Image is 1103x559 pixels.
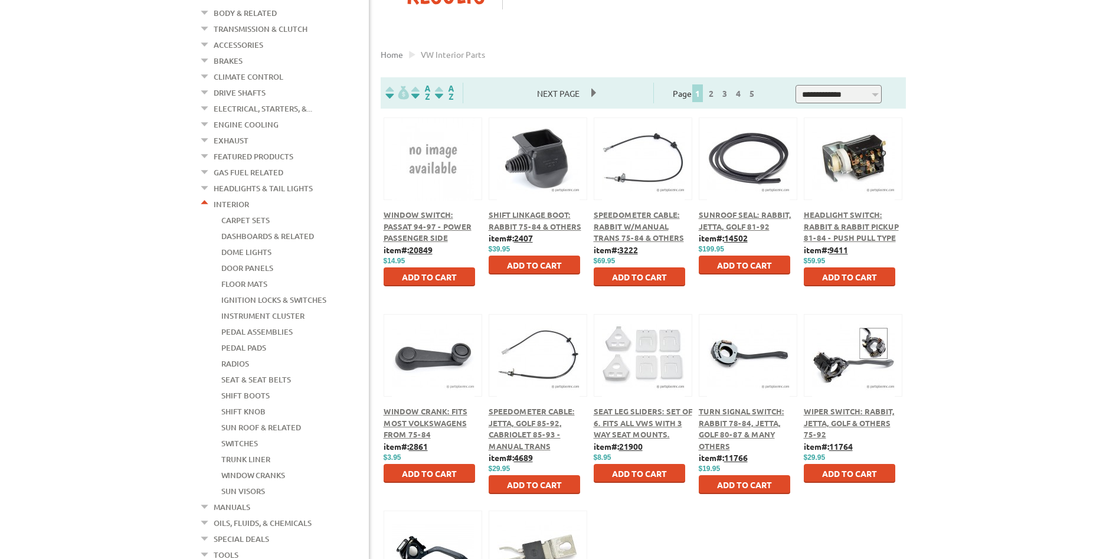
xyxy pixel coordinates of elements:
img: Sort by Sales Rank [433,86,456,99]
b: item#: [804,244,848,255]
a: Drive Shafts [214,85,266,100]
a: Window Crank: Fits most Volkswagens from 75-84 [384,406,467,439]
u: 20849 [409,244,433,255]
a: Instrument Cluster [221,308,305,323]
button: Add to Cart [594,267,685,286]
span: $8.95 [594,453,611,462]
a: Wiper Switch: Rabbit, Jetta, Golf & Others 75-92 [804,406,895,439]
a: Trunk Liner [221,452,270,467]
a: Window Cranks [221,468,285,483]
a: Next Page [525,88,591,99]
a: Switches [221,436,258,451]
a: Climate Control [214,69,283,84]
span: $39.95 [489,245,510,253]
span: Add to Cart [717,260,772,270]
u: 9411 [829,244,848,255]
span: Add to Cart [822,468,877,479]
u: 2407 [514,233,533,243]
button: Add to Cart [804,267,895,286]
u: 14502 [724,233,748,243]
b: item#: [489,233,533,243]
span: $14.95 [384,257,405,265]
a: Featured Products [214,149,293,164]
span: Add to Cart [612,272,667,282]
b: item#: [384,244,433,255]
span: VW interior parts [421,49,485,60]
a: Seat Leg Sliders: Set of 6. Fits all VWs with 3 way seat mounts. [594,406,692,439]
b: item#: [699,452,748,463]
a: Headlight Switch: Rabbit & Rabbit Pickup 81-84 - Push Pull Type [804,210,899,243]
a: Manuals [214,499,250,515]
a: Interior [214,197,249,212]
a: Pedal Assemblies [221,324,293,339]
img: Sort by Headline [409,86,433,99]
b: item#: [384,441,428,452]
a: Sun Roof & Related [221,420,301,435]
span: $69.95 [594,257,616,265]
a: Shift Boots [221,388,270,403]
button: Add to Cart [384,267,475,286]
span: Shift Linkage Boot: Rabbit 75-84 & Others [489,210,581,231]
button: Add to Cart [804,464,895,483]
a: Accessories [214,37,263,53]
a: Pedal Pads [221,340,266,355]
span: $29.95 [804,453,826,462]
a: Brakes [214,53,243,68]
a: Shift Knob [221,404,266,419]
span: Add to Cart [507,260,562,270]
a: Turn Signal Switch: Rabbit 78-84, Jetta, Golf 80-87 & Many Others [699,406,784,451]
a: Dome Lights [221,244,271,260]
a: Carpet Sets [221,213,270,228]
u: 11764 [829,441,853,452]
span: Add to Cart [612,468,667,479]
a: Dashboards & Related [221,228,314,244]
b: item#: [699,233,748,243]
a: Home [381,49,403,60]
a: 2 [706,88,716,99]
b: item#: [489,452,533,463]
a: 4 [733,88,744,99]
a: Exhaust [214,133,248,148]
a: Sunroof Seal: Rabbit, Jetta, Golf 81-92 [699,210,791,231]
span: $59.95 [804,257,826,265]
u: 11766 [724,452,748,463]
b: item#: [804,441,853,452]
a: Special Deals [214,531,269,547]
a: Transmission & Clutch [214,21,307,37]
a: Body & Related [214,5,277,21]
u: 2861 [409,441,428,452]
a: Gas Fuel Related [214,165,283,180]
span: Add to Cart [402,272,457,282]
span: $19.95 [699,465,721,473]
a: Speedometer Cable: Jetta, Golf 85-92, Cabriolet 85-93 - Manual Trans [489,406,575,451]
span: $199.95 [699,245,724,253]
button: Add to Cart [594,464,685,483]
span: Next Page [525,84,591,102]
img: filterpricelow.svg [385,86,409,99]
span: Add to Cart [717,479,772,490]
a: Door Panels [221,260,273,276]
a: Window Switch: Passat 94-97 - Power Passenger Side [384,210,472,243]
u: 21900 [619,441,643,452]
a: Electrical, Starters, &... [214,101,312,116]
a: Seat & Seat Belts [221,372,291,387]
span: Add to Cart [402,468,457,479]
a: 5 [747,88,757,99]
a: Speedometer Cable: Rabbit w/Manual Trans 75-84 & Others [594,210,684,243]
a: Engine Cooling [214,117,279,132]
span: $29.95 [489,465,510,473]
span: Add to Cart [822,272,877,282]
button: Add to Cart [384,464,475,483]
span: $3.95 [384,453,401,462]
a: Floor Mats [221,276,267,292]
